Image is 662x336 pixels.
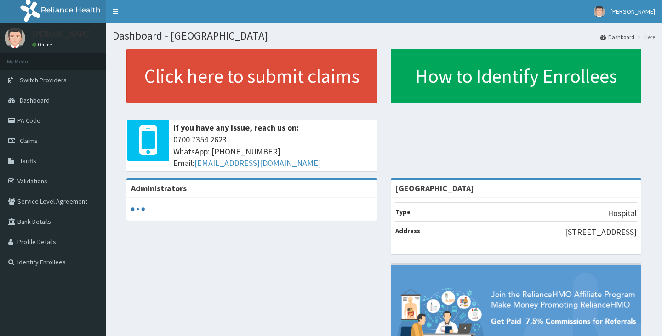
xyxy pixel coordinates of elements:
a: Online [32,41,54,48]
a: How to Identify Enrollees [391,49,641,103]
span: Switch Providers [20,76,67,84]
svg: audio-loading [131,202,145,216]
a: Dashboard [600,33,634,41]
p: [STREET_ADDRESS] [565,226,637,238]
b: If you have any issue, reach us on: [173,122,299,133]
a: [EMAIL_ADDRESS][DOMAIN_NAME] [194,158,321,168]
img: User Image [5,28,25,48]
li: Here [635,33,655,41]
b: Address [395,227,420,235]
b: Type [395,208,411,216]
img: User Image [594,6,605,17]
b: Administrators [131,183,187,194]
span: Dashboard [20,96,50,104]
p: Hospital [608,207,637,219]
h1: Dashboard - [GEOGRAPHIC_DATA] [113,30,655,42]
span: Claims [20,137,38,145]
a: Click here to submit claims [126,49,377,103]
p: [PERSON_NAME] [32,30,92,38]
span: Tariffs [20,157,36,165]
span: 0700 7354 2623 WhatsApp: [PHONE_NUMBER] Email: [173,134,372,169]
strong: [GEOGRAPHIC_DATA] [395,183,474,194]
span: [PERSON_NAME] [611,7,655,16]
